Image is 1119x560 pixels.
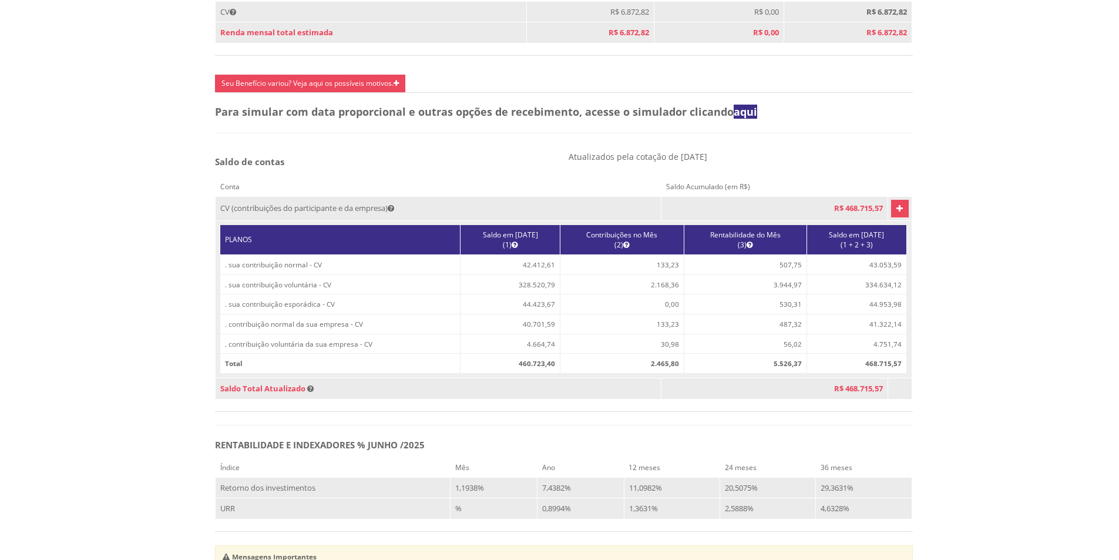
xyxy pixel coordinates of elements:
td: 328.520,79 [461,274,560,294]
span: R$ 6.872,82 [610,6,649,17]
span: CV [220,6,236,17]
td: 2.465,80 [560,354,684,374]
td: 1,1938% [451,477,537,498]
p: Atualizados pela cotação de [DATE] [569,151,913,162]
span: Saldo em [DATE] (1) [483,230,538,250]
td: 0,00 [560,294,684,314]
td: 5.526,37 [684,354,807,374]
td: 42.412,61 [461,254,560,274]
td: 2.168,36 [560,274,684,294]
th: 24 meses [720,458,816,478]
td: . sua contribuição esporádica - CV [220,294,461,314]
td: 4.751,74 [807,334,907,354]
td: . contribuição voluntária da sua empresa - CV [220,334,461,354]
td: 40.701,59 [461,314,560,334]
a: Seu Benefício variou? Veja aqui os possíveis motivos. [215,75,405,92]
td: 4.664,74 [461,334,560,354]
b: R$ 6.872,82 [866,6,907,17]
td: % [451,498,537,519]
th: Índice [216,458,451,478]
span: R$ 6.872,82 [609,27,649,38]
a: aqui [734,105,757,119]
td: 530,31 [684,294,807,314]
span: R$ 468.715,57 [834,203,883,213]
td: 41.322,14 [807,314,907,334]
td: URR [216,498,451,519]
span: R$ 0,00 [753,27,779,38]
th: Mês [451,458,537,478]
span: CV (contribuições do participante e da empresa) [220,203,394,213]
td: Total [220,354,461,374]
td: 4,6328% [816,498,912,519]
td: Renda mensal total estimada [216,22,527,43]
td: Retorno dos investimentos [216,477,451,498]
td: 507,75 [684,254,807,274]
td: 20,5075% [720,477,816,498]
td: 56,02 [684,334,807,354]
th: 12 meses [624,458,720,478]
td: 1,3631% [624,498,720,519]
td: 133,23 [560,314,684,334]
span: Rentabilidade do Mês (3) [710,230,781,250]
td: 44.423,67 [461,294,560,314]
th: Ano [537,458,624,478]
td: 468.715,57 [807,354,907,374]
td: 29,3631% [816,477,912,498]
td: 7,4382% [537,477,624,498]
td: 44.953,98 [807,294,907,314]
td: 30,98 [560,334,684,354]
span: Saldo Total Atualizado [220,383,305,394]
td: 11,0982% [624,477,720,498]
td: 334.634,12 [807,274,907,294]
b: R$ 6.872,82 [866,27,907,38]
th: 36 meses [816,458,912,478]
td: 460.723,40 [461,354,560,374]
td: 3.944,97 [684,274,807,294]
h5: RENTABILIDADE E INDEXADORES % JUNHO /2025 [215,440,913,450]
td: . sua contribuição voluntária - CV [220,274,461,294]
td: . contribuição normal da sua empresa - CV [220,314,461,334]
td: . sua contribuição normal - CV [220,254,461,274]
center: Saldo em [DATE] (1 + 2 + 3) [812,230,902,250]
h4: Para simular com data proporcional e outras opções de recebimento, acesse o simulador clicando [215,106,913,118]
td: 133,23 [560,254,684,274]
span: R$ 468.715,57 [834,383,883,394]
td: 43.053,59 [807,254,907,274]
th: PLANOS [220,225,461,255]
h5: Saldo de contas [215,157,560,167]
span: Contribuições no Mês (2) [586,230,657,250]
td: 487,32 [684,314,807,334]
td: 2,5888% [720,498,816,519]
th: Conta [216,177,661,197]
th: Saldo Acumulado (em R$) [661,177,888,197]
td: 0,8994% [537,498,624,519]
span: R$ 0,00 [754,6,779,17]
